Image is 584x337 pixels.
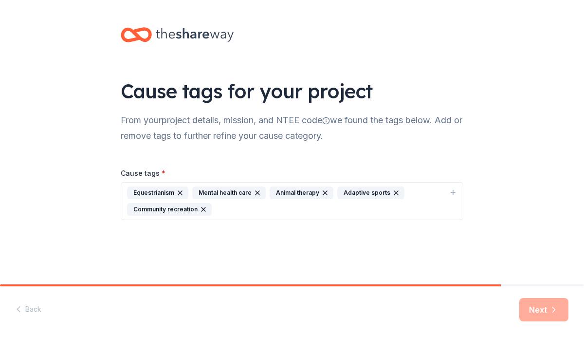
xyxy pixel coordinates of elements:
[121,168,165,178] label: Cause tags
[270,187,333,199] div: Animal therapy
[121,77,463,105] div: Cause tags for your project
[127,203,212,216] div: Community recreation
[121,182,463,220] button: EquestrianismMental health careAnimal therapyAdaptive sportsCommunity recreation
[192,187,266,199] div: Mental health care
[121,112,463,144] div: From your project details, mission, and NTEE code we found the tags below. Add or remove tags to ...
[127,187,188,199] div: Equestrianism
[337,187,404,199] div: Adaptive sports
